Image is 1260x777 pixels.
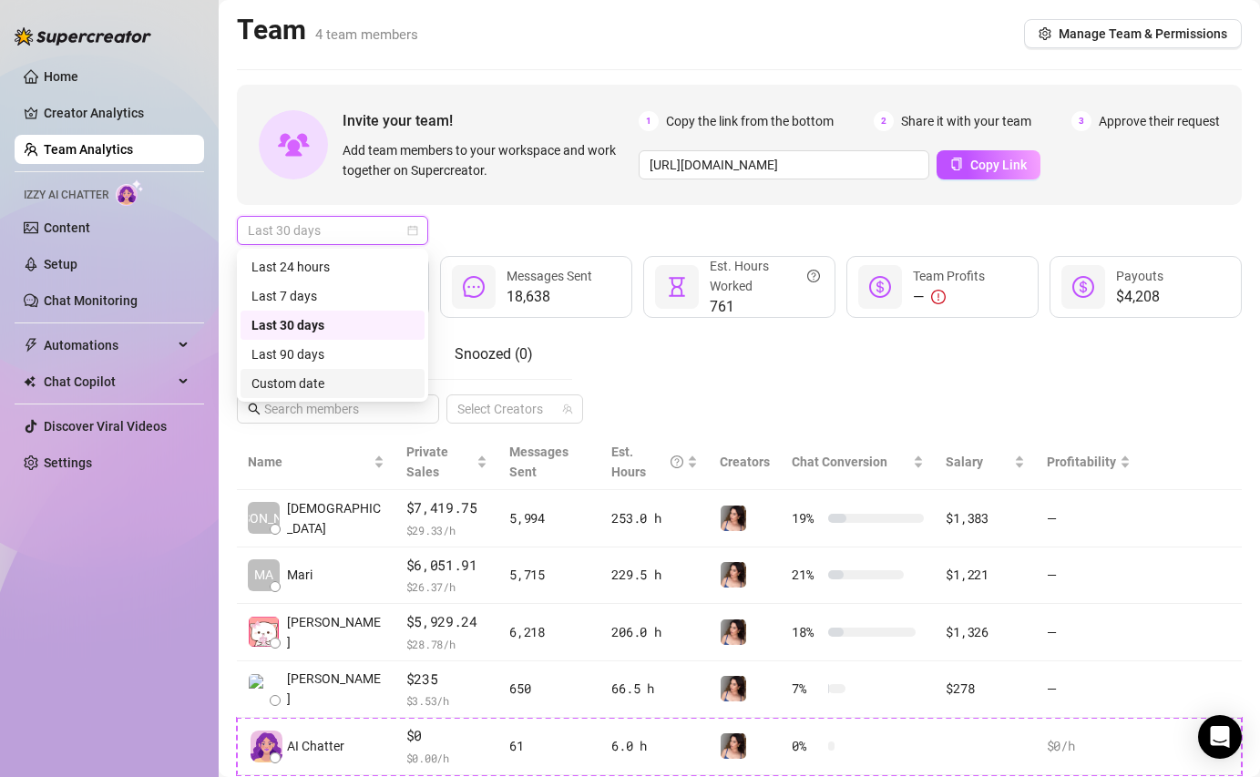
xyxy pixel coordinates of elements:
span: 4 team members [315,26,418,43]
span: 1 [639,111,659,131]
img: Chat Copilot [24,375,36,388]
a: Setup [44,257,77,271]
span: $5,929.24 [406,611,488,633]
td: — [1036,604,1142,661]
span: Chat Conversion [792,455,887,469]
span: 21 % [792,565,821,585]
div: $278 [946,679,1024,699]
span: [PERSON_NAME] [215,508,312,528]
td: — [1036,490,1142,547]
a: Chat Monitoring [44,293,138,308]
span: [DEMOGRAPHIC_DATA] [287,498,384,538]
div: $0 /h [1047,736,1131,756]
div: Last 24 hours [241,252,425,281]
img: Lauren [721,676,746,701]
span: $ 0.00 /h [406,749,488,767]
img: Lauren [721,506,746,531]
input: Search members [264,399,414,419]
div: 650 [509,679,589,699]
span: Invite your team! [343,109,639,132]
div: $1,383 [946,508,1024,528]
img: Lauren [721,733,746,759]
td: — [1036,661,1142,719]
span: question-circle [671,442,683,482]
span: Salary [946,455,983,469]
span: $ 3.53 /h [406,691,488,710]
span: Copy the link from the bottom [666,111,834,131]
div: Open Intercom Messenger [1198,715,1242,759]
span: 18,638 [507,286,592,308]
span: 19 % [792,508,821,528]
span: thunderbolt [24,338,38,353]
span: AI Chatter [287,736,344,756]
div: 61 [509,736,589,756]
div: Est. Hours [611,442,683,482]
span: 3 [1071,111,1091,131]
a: Discover Viral Videos [44,419,167,434]
div: Last 30 days [251,315,414,335]
button: Copy Link [937,150,1040,179]
button: Manage Team & Permissions [1024,19,1242,48]
span: Private Sales [406,445,448,479]
span: 0 % [792,736,821,756]
span: Last 30 days [248,217,417,244]
div: Last 90 days [241,340,425,369]
span: $6,051.91 [406,555,488,577]
img: Cristy Riego [249,617,279,647]
span: Name [248,452,370,472]
span: Snoozed ( 0 ) [455,345,533,363]
span: Add team members to your workspace and work together on Supercreator. [343,140,631,180]
img: Lauren Kate [249,674,279,704]
span: Payouts [1116,269,1163,283]
a: Settings [44,455,92,470]
span: [PERSON_NAME] [287,669,384,709]
span: Izzy AI Chatter [24,187,108,204]
div: 66.5 h [611,679,698,699]
img: Lauren [721,562,746,588]
h2: Team [237,13,418,47]
span: exclamation-circle [931,290,946,304]
img: Lauren [721,619,746,645]
div: Last 7 days [241,281,425,311]
div: Custom date [241,369,425,398]
span: copy [950,158,963,170]
span: $ 26.37 /h [406,578,488,596]
div: $1,221 [946,565,1024,585]
div: 5,994 [509,508,589,528]
span: dollar-circle [869,276,891,298]
span: question-circle [807,256,820,296]
th: Name [237,435,395,490]
span: 2 [874,111,894,131]
span: 7 % [792,679,821,699]
span: [PERSON_NAME] [287,612,384,652]
th: Creators [709,435,781,490]
span: Messages Sent [507,269,592,283]
div: 206.0 h [611,622,698,642]
span: $235 [406,669,488,690]
span: $ 29.33 /h [406,521,488,539]
span: MA [254,565,273,585]
a: Home [44,69,78,84]
div: Last 7 days [251,286,414,306]
img: logo-BBDzfeDw.svg [15,27,151,46]
td: — [1036,547,1142,605]
div: 6.0 h [611,736,698,756]
span: 761 [710,296,820,318]
span: Approve their request [1099,111,1220,131]
div: 5,715 [509,565,589,585]
a: Creator Analytics [44,98,190,128]
span: 18 % [792,622,821,642]
span: Chat Copilot [44,367,173,396]
span: Profitability [1047,455,1116,469]
span: team [562,404,573,414]
div: Last 90 days [251,344,414,364]
div: $1,326 [946,622,1024,642]
span: $ 28.78 /h [406,635,488,653]
span: hourglass [666,276,688,298]
div: 229.5 h [611,565,698,585]
span: Automations [44,331,173,360]
img: izzy-ai-chatter-avatar-DDCN_rTZ.svg [251,731,282,762]
span: $0 [406,725,488,747]
a: Content [44,220,90,235]
span: $4,208 [1116,286,1163,308]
